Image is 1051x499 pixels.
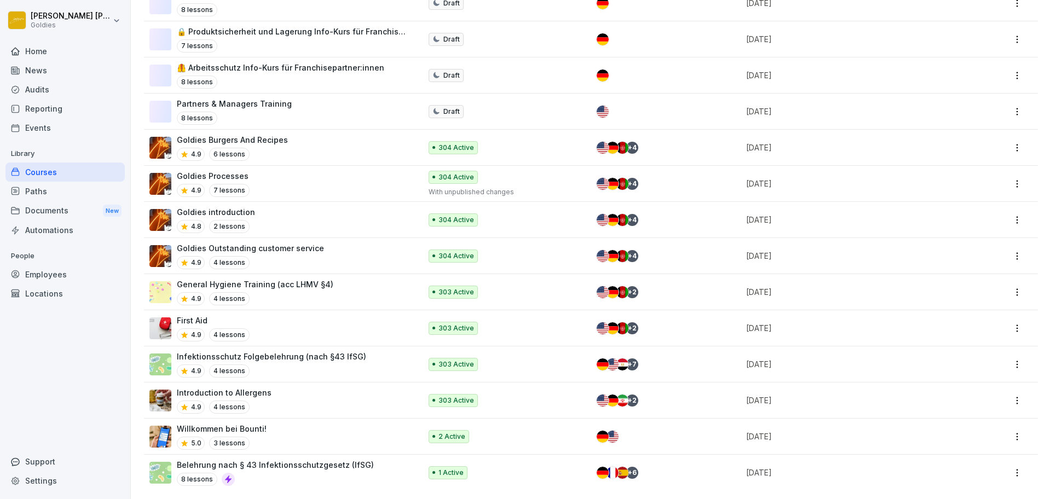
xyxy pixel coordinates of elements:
p: [DATE] [746,286,950,298]
p: 4.9 [191,185,201,195]
p: [DATE] [746,178,950,189]
p: 7 lessons [209,184,250,197]
img: dstmp2epwm636xymg8o1eqib.png [149,173,171,195]
img: de.svg [597,33,609,45]
p: 8 lessons [177,3,217,16]
p: 303 Active [438,323,474,333]
img: us.svg [597,178,609,190]
p: 4 lessons [209,328,250,341]
p: [DATE] [746,33,950,45]
p: 304 Active [438,143,474,153]
a: Events [5,118,125,137]
p: Draft [443,107,460,117]
p: Goldies introduction [177,206,255,218]
p: 4 lessons [209,364,250,378]
p: [PERSON_NAME] [PERSON_NAME] [31,11,111,21]
p: 4.8 [191,222,201,231]
p: 303 Active [438,287,474,297]
img: tgff07aey9ahi6f4hltuk21p.png [149,353,171,375]
img: eeyzhgsrb1oapoggjvfn01rs.png [149,462,171,484]
p: 8 lessons [177,76,217,89]
img: de.svg [607,142,619,154]
a: Settings [5,471,125,490]
p: 8 lessons [177,112,217,125]
div: + 2 [626,322,638,334]
img: us.svg [597,142,609,154]
img: ovcsqbf2ewum2utvc3o527vw.png [149,317,171,339]
img: de.svg [607,178,619,190]
p: People [5,247,125,265]
p: [DATE] [746,142,950,153]
div: Reporting [5,99,125,118]
p: 4.9 [191,402,201,412]
p: 304 Active [438,251,474,261]
p: 4 lessons [209,292,250,305]
p: Willkommen bei Bounti! [177,423,267,434]
p: [DATE] [746,214,950,225]
p: Infektionsschutz Folgebelehrung (nach §43 IfSG) [177,351,366,362]
img: af.svg [616,250,628,262]
p: [DATE] [746,322,950,334]
p: [DATE] [746,358,950,370]
p: [DATE] [746,106,950,117]
a: Employees [5,265,125,284]
div: Courses [5,163,125,182]
p: General Hygiene Training (acc LHMV §4) [177,278,333,290]
img: us.svg [607,431,619,443]
p: Introduction to Allergens [177,387,272,398]
p: 4.9 [191,149,201,159]
div: + 4 [626,214,638,226]
img: de.svg [607,250,619,262]
div: + 4 [626,250,638,262]
img: ir.svg [616,394,628,407]
p: Goldies [31,21,111,29]
p: [DATE] [746,69,950,81]
div: + 4 [626,178,638,190]
img: us.svg [597,394,609,407]
p: [DATE] [746,467,950,478]
img: dxikevl05c274fqjcx4fmktu.png [149,390,171,411]
p: 2 lessons [209,220,250,233]
img: q57webtpjdb10dpomrq0869v.png [149,137,171,159]
div: + 2 [626,394,638,407]
div: Documents [5,201,125,221]
img: de.svg [607,394,619,407]
img: de.svg [607,214,619,226]
p: 7 lessons [177,39,217,53]
p: Partners & Managers Training [177,98,292,109]
p: 5.0 [191,438,201,448]
img: de.svg [597,431,609,443]
a: Automations [5,221,125,240]
p: 3 lessons [209,437,250,450]
img: de.svg [597,358,609,370]
a: News [5,61,125,80]
a: Paths [5,182,125,201]
div: + 2 [626,286,638,298]
p: Goldies Burgers And Recipes [177,134,288,146]
img: eg.svg [616,358,628,370]
img: af.svg [616,286,628,298]
p: [DATE] [746,250,950,262]
p: Belehrung nach § 43 Infektionsschutzgesetz (IfSG) [177,459,374,471]
img: af.svg [616,322,628,334]
p: 2 Active [438,432,465,442]
img: fr.svg [607,467,619,479]
a: Audits [5,80,125,99]
p: 4 lessons [209,401,250,414]
div: + 6 [626,467,638,479]
p: 4 lessons [209,256,250,269]
p: 6 lessons [209,148,250,161]
div: Support [5,452,125,471]
p: 4.9 [191,330,201,340]
p: 304 Active [438,172,474,182]
img: us.svg [597,214,609,226]
img: af.svg [616,178,628,190]
p: 303 Active [438,359,474,369]
img: af.svg [616,214,628,226]
img: us.svg [597,250,609,262]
